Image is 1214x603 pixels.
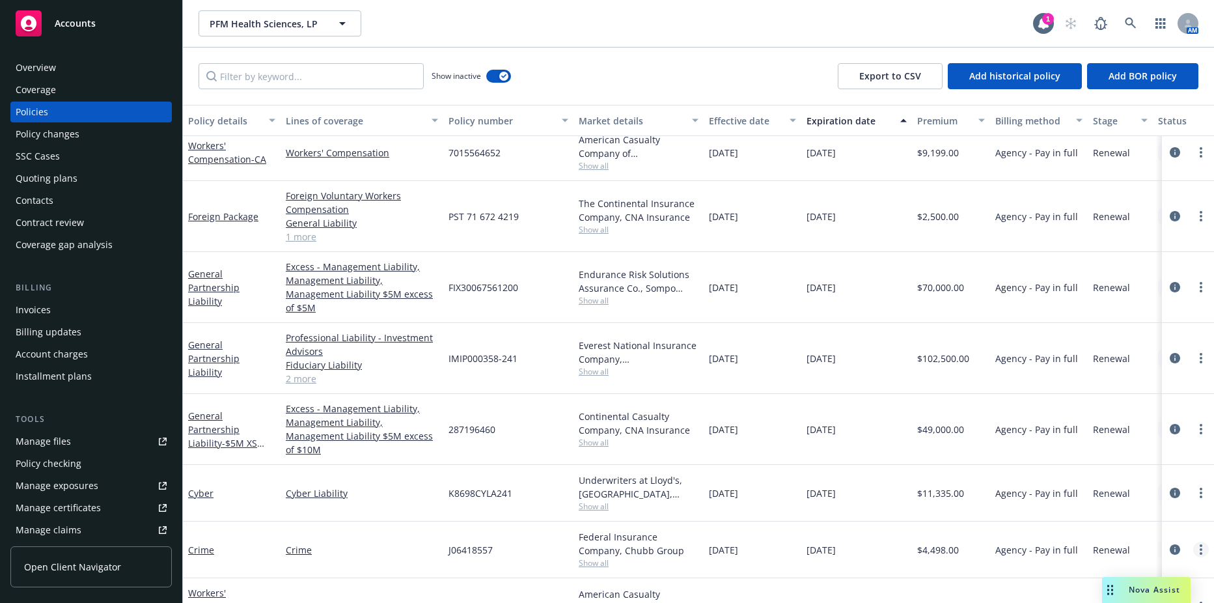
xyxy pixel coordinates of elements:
span: Show all [579,557,698,568]
div: Billing updates [16,322,81,343]
div: Manage certificates [16,498,101,518]
div: Underwriters at Lloyd's, [GEOGRAPHIC_DATA], [PERSON_NAME] of [GEOGRAPHIC_DATA] [579,473,698,501]
div: Stage [1093,114,1133,128]
a: circleInformation [1167,279,1183,295]
a: Policies [10,102,172,122]
span: - CA [251,153,266,165]
a: General Partnership Liability [188,339,240,378]
span: Accounts [55,18,96,29]
button: Stage [1088,105,1153,136]
a: more [1193,145,1209,160]
a: circleInformation [1167,145,1183,160]
div: 1 [1042,13,1054,25]
a: Workers' Compensation [188,139,266,165]
span: [DATE] [807,146,836,160]
a: Manage claims [10,520,172,540]
span: $102,500.00 [917,352,969,365]
span: Nova Assist [1129,584,1180,595]
a: General Partnership Liability [188,410,257,463]
div: Coverage [16,79,56,100]
a: Policy checking [10,453,172,474]
span: [DATE] [709,543,738,557]
div: Overview [16,57,56,78]
span: $9,199.00 [917,146,959,160]
button: Nova Assist [1102,577,1191,603]
span: Show all [579,295,698,306]
span: PST 71 672 4219 [448,210,519,223]
span: $70,000.00 [917,281,964,294]
div: Quoting plans [16,168,77,189]
a: Installment plans [10,366,172,387]
a: more [1193,485,1209,501]
a: Crime [286,543,438,557]
a: 1 more [286,230,438,244]
button: Export to CSV [838,63,943,89]
a: Manage exposures [10,475,172,496]
span: [DATE] [807,210,836,223]
button: Add BOR policy [1087,63,1198,89]
span: $11,335.00 [917,486,964,500]
span: [DATE] [807,543,836,557]
a: Account charges [10,344,172,365]
span: $2,500.00 [917,210,959,223]
span: Agency - Pay in full [995,281,1078,294]
a: Excess - Management Liability, Management Liability, Management Liability $5M excess of $10M [286,402,438,456]
a: Fiduciary Liability [286,358,438,372]
button: Billing method [990,105,1088,136]
a: circleInformation [1167,542,1183,557]
div: Policy details [188,114,261,128]
span: Agency - Pay in full [995,543,1078,557]
a: Accounts [10,5,172,42]
div: Effective date [709,114,782,128]
span: Renewal [1093,543,1130,557]
span: FIX30067561200 [448,281,518,294]
div: Lines of coverage [286,114,424,128]
button: Effective date [704,105,801,136]
span: [DATE] [807,352,836,365]
a: Coverage gap analysis [10,234,172,255]
a: Search [1118,10,1144,36]
span: [DATE] [807,423,836,436]
span: Export to CSV [859,70,921,82]
a: Workers' Compensation [286,146,438,160]
a: Contacts [10,190,172,211]
a: more [1193,279,1209,295]
span: $4,498.00 [917,543,959,557]
a: Foreign Voluntary Workers Compensation [286,189,438,216]
span: Show all [579,224,698,235]
a: Switch app [1148,10,1174,36]
button: Add historical policy [948,63,1082,89]
span: Show inactive [432,70,481,81]
span: 7015564652 [448,146,501,160]
span: Renewal [1093,352,1130,365]
span: [DATE] [709,146,738,160]
span: [DATE] [709,486,738,500]
span: [DATE] [709,352,738,365]
div: Policies [16,102,48,122]
span: Show all [579,160,698,171]
a: circleInformation [1167,485,1183,501]
div: Invoices [16,300,51,320]
a: Coverage [10,79,172,100]
span: Agency - Pay in full [995,352,1078,365]
a: Cyber Liability [286,486,438,500]
a: 2 more [286,372,438,386]
div: Manage files [16,431,71,452]
div: The Continental Insurance Company, CNA Insurance [579,197,698,224]
a: more [1193,542,1209,557]
div: Manage claims [16,520,81,540]
div: Billing [10,281,172,294]
div: Billing method [995,114,1068,128]
div: SSC Cases [16,146,60,167]
span: Agency - Pay in full [995,486,1078,500]
div: Manage exposures [16,475,98,496]
span: Renewal [1093,281,1130,294]
a: Invoices [10,300,172,320]
div: Policy changes [16,124,79,145]
button: Policy details [183,105,281,136]
a: more [1193,208,1209,224]
div: American Casualty Company of [GEOGRAPHIC_DATA], [US_STATE], CNA Insurance [579,133,698,160]
span: Agency - Pay in full [995,146,1078,160]
a: Foreign Package [188,210,258,223]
